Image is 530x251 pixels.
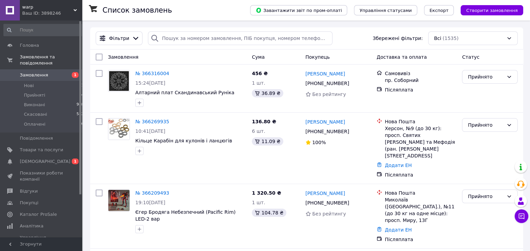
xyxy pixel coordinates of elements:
span: 1 320.50 ₴ [252,190,281,196]
span: 15:24[DATE] [135,80,165,86]
div: Післяплата [385,236,457,243]
div: Нова Пошта [385,190,457,196]
span: Повідомлення [20,135,53,141]
img: Фото товару [108,190,130,211]
span: 988 [77,102,84,108]
div: Прийнято [468,121,504,129]
span: Без рейтингу [312,211,346,217]
div: Самовивіз [385,70,457,77]
button: Чат з покупцем [515,209,528,223]
span: [DEMOGRAPHIC_DATA] [20,158,70,165]
span: Фільтри [109,35,129,42]
a: Додати ЕН [385,227,412,233]
span: 19:10[DATE] [135,200,165,205]
span: 1 шт. [252,200,265,205]
span: Покупець [305,54,330,60]
span: Товари та послуги [20,147,63,153]
div: Миколаїв ([GEOGRAPHIC_DATA].), №11 (до 30 кг на одне місце): просп. Миру, 13Г [385,196,457,224]
span: Нові [24,83,34,89]
span: Оплачені [24,121,45,127]
span: Прийняті [24,92,45,98]
img: Фото товару [108,70,130,92]
span: Доставка та оплата [377,54,427,60]
span: 1 [72,158,79,164]
span: 10:41[DATE] [135,128,165,134]
a: № 366269935 [135,119,169,124]
a: Додати ЕН [385,163,412,168]
div: Прийнято [468,73,504,81]
span: Завантажити звіт по пром-оплаті [256,7,342,13]
div: [PHONE_NUMBER] [304,79,351,88]
span: warp [22,4,73,10]
a: [PERSON_NAME] [305,118,345,125]
span: Аналітика [20,223,43,229]
span: 136.80 ₴ [252,119,276,124]
div: Післяплата [385,86,457,93]
div: Ваш ID: 3898246 [22,10,82,16]
a: Алтарний плат Скандинавський Руніка [135,90,234,95]
div: Прийнято [468,193,504,200]
span: 100% [312,140,326,145]
span: 0 [81,121,84,127]
span: Показники роботи компанії [20,170,63,182]
a: № 366209493 [135,190,169,196]
h1: Список замовлень [103,6,172,14]
span: 4 [81,92,84,98]
button: Експорт [424,5,454,15]
div: [PHONE_NUMBER] [304,198,351,208]
span: Головна [20,42,39,48]
span: 456 ₴ [252,71,268,76]
div: Нова Пошта [385,118,457,125]
span: 6 шт. [252,128,265,134]
span: Замовлення [108,54,138,60]
div: Післяплата [385,171,457,178]
span: 1 [81,83,84,89]
a: Єгер Бродяга Небезпечний (Pacific Rim) LED-2 вар [135,209,235,222]
img: Фото товару [108,118,130,140]
span: Покупці [20,200,38,206]
input: Пошук [3,24,84,36]
button: Завантажити звіт по пром-оплаті [250,5,347,15]
div: [PHONE_NUMBER] [304,127,351,136]
button: Створити замовлення [461,5,523,15]
span: (1535) [443,36,459,41]
span: Управління статусами [359,8,412,13]
input: Пошук за номером замовлення, ПІБ покупця, номером телефону, Email, номером накладної [148,31,332,45]
span: Cума [252,54,264,60]
span: Статус [462,54,479,60]
span: 1 [72,72,79,78]
a: [PERSON_NAME] [305,190,345,197]
a: Кільце Карабін для кулонів і ланцюгів [135,138,232,143]
span: Створити замовлення [466,8,518,13]
a: Створити замовлення [454,7,523,13]
span: Каталог ProSale [20,211,57,218]
div: пр. Соборний [385,77,457,84]
div: 36.89 ₴ [252,89,283,97]
span: Замовлення та повідомлення [20,54,82,66]
span: Всі [434,35,441,42]
span: Замовлення [20,72,48,78]
div: 104.78 ₴ [252,209,286,217]
span: Управління сайтом [20,235,63,247]
span: Скасовані [24,111,47,117]
a: [PERSON_NAME] [305,70,345,77]
span: Експорт [430,8,449,13]
span: Без рейтингу [312,92,346,97]
a: Фото товару [108,190,130,211]
span: Виконані [24,102,45,108]
div: 11.09 ₴ [252,137,283,145]
a: Фото товару [108,118,130,140]
span: Збережені фільтри: [373,35,423,42]
span: Відгуки [20,188,38,194]
button: Управління статусами [354,5,417,15]
span: 1 шт. [252,80,265,86]
a: № 366316004 [135,71,169,76]
div: Херсон, №9 (до 30 кг): просп. Святих [PERSON_NAME] та Мефодія (ран. [PERSON_NAME][STREET_ADDRESS] [385,125,457,159]
span: 542 [77,111,84,117]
